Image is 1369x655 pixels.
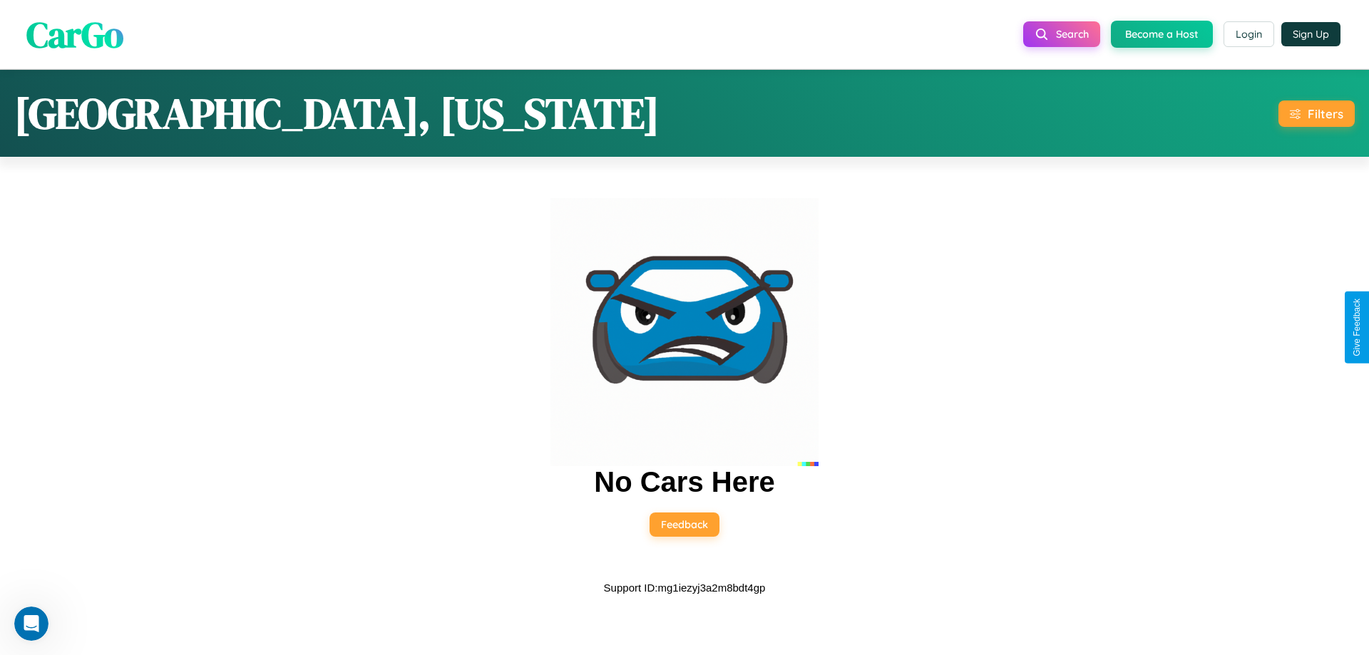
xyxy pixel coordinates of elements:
div: Filters [1308,106,1343,121]
button: Login [1224,21,1274,47]
h1: [GEOGRAPHIC_DATA], [US_STATE] [14,84,660,143]
button: Become a Host [1111,21,1213,48]
p: Support ID: mg1iezyj3a2m8bdt4gp [604,578,766,597]
span: Search [1056,28,1089,41]
button: Filters [1278,100,1355,127]
iframe: Intercom live chat [14,607,48,641]
h2: No Cars Here [594,466,774,498]
span: CarGo [26,9,123,58]
button: Sign Up [1281,22,1340,46]
img: car [550,198,819,466]
button: Search [1023,21,1100,47]
button: Feedback [650,512,719,537]
div: Give Feedback [1352,299,1362,356]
